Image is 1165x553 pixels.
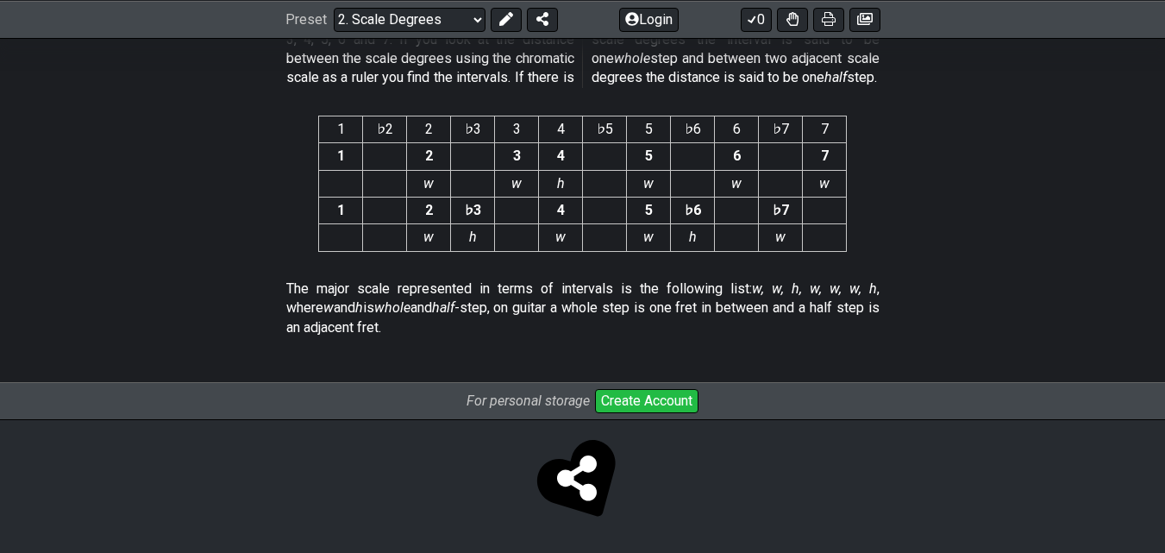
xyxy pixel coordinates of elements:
em: half [432,299,454,316]
strong: 6 [733,148,741,164]
th: 3 [495,116,539,142]
th: ♭6 [671,116,715,142]
strong: 4 [557,148,565,164]
th: 5 [627,116,671,142]
strong: 5 [645,202,653,218]
em: h [355,299,363,316]
button: Create Account [595,389,698,413]
em: w [511,175,522,192]
button: Print [813,7,844,31]
i: For personal storage [467,393,590,409]
em: w [423,175,434,192]
em: h [469,229,477,245]
button: Share Preset [527,7,558,31]
em: w [643,229,654,245]
button: Login [619,7,679,31]
em: whole [374,299,410,316]
strong: 5 [645,148,653,164]
strong: 3 [513,148,521,164]
th: 1 [319,116,363,142]
em: w [775,229,786,245]
button: 0 [741,7,772,31]
em: w, w, h, w, w, w, h [752,280,877,297]
strong: 1 [337,148,345,164]
em: w [643,175,654,192]
button: Create image [849,7,880,31]
th: 2 [407,116,451,142]
p: The major scale contain the scale degrees 1, 2, 3, 4, 5, 6 and 7. If you look at the distance bet... [286,10,880,88]
em: whole [614,50,650,66]
th: 6 [715,116,759,142]
em: w [731,175,742,192]
th: 7 [803,116,847,142]
p: The major scale represented in terms of intervals is the following list: , where and is and -step... [286,280,880,337]
button: Edit Preset [491,7,522,31]
strong: 4 [557,202,565,218]
th: 4 [539,116,583,142]
em: w [819,175,830,192]
strong: ♭3 [465,202,481,218]
em: half [824,69,847,85]
strong: ♭6 [685,202,701,218]
strong: 2 [425,148,433,164]
th: ♭7 [759,116,803,142]
strong: 2 [425,202,433,218]
span: Click to store and share! [542,443,624,525]
em: w [323,299,334,316]
em: h [557,175,565,192]
em: w [555,229,566,245]
span: Preset [285,11,327,28]
button: Toggle Dexterity for all fretkits [777,7,808,31]
strong: ♭7 [773,202,789,218]
th: ♭5 [583,116,627,142]
th: ♭3 [451,116,495,142]
strong: 1 [337,202,345,218]
strong: 7 [821,148,829,164]
th: ♭2 [363,116,407,142]
select: Preset [334,7,485,31]
em: w [423,229,434,245]
em: h [689,229,697,245]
